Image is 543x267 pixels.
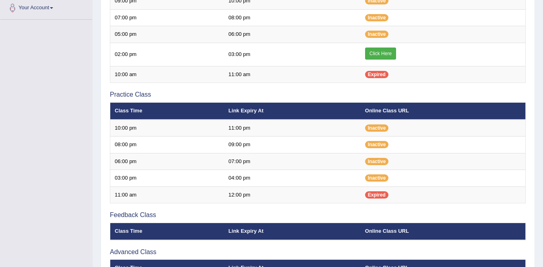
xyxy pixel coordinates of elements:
[110,103,224,120] th: Class Time
[361,223,526,240] th: Online Class URL
[224,223,361,240] th: Link Expiry At
[110,91,526,98] h3: Practice Class
[224,170,361,187] td: 04:00 pm
[224,66,361,83] td: 11:00 am
[110,66,224,83] td: 10:00 am
[224,26,361,43] td: 06:00 pm
[110,153,224,170] td: 06:00 pm
[110,120,224,137] td: 10:00 pm
[224,153,361,170] td: 07:00 pm
[110,211,526,219] h3: Feedback Class
[110,26,224,43] td: 05:00 pm
[365,124,389,132] span: Inactive
[110,186,224,203] td: 11:00 am
[110,248,526,256] h3: Advanced Class
[224,9,361,26] td: 08:00 pm
[365,191,388,199] span: Expired
[224,103,361,120] th: Link Expiry At
[110,137,224,153] td: 08:00 pm
[365,141,389,148] span: Inactive
[110,170,224,187] td: 03:00 pm
[224,186,361,203] td: 12:00 pm
[110,223,224,240] th: Class Time
[365,71,388,78] span: Expired
[110,9,224,26] td: 07:00 pm
[365,31,389,38] span: Inactive
[361,103,526,120] th: Online Class URL
[224,137,361,153] td: 09:00 pm
[365,174,389,182] span: Inactive
[365,14,389,21] span: Inactive
[365,48,396,60] a: Click Here
[110,43,224,66] td: 02:00 pm
[224,120,361,137] td: 11:00 pm
[365,158,389,165] span: Inactive
[224,43,361,66] td: 03:00 pm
